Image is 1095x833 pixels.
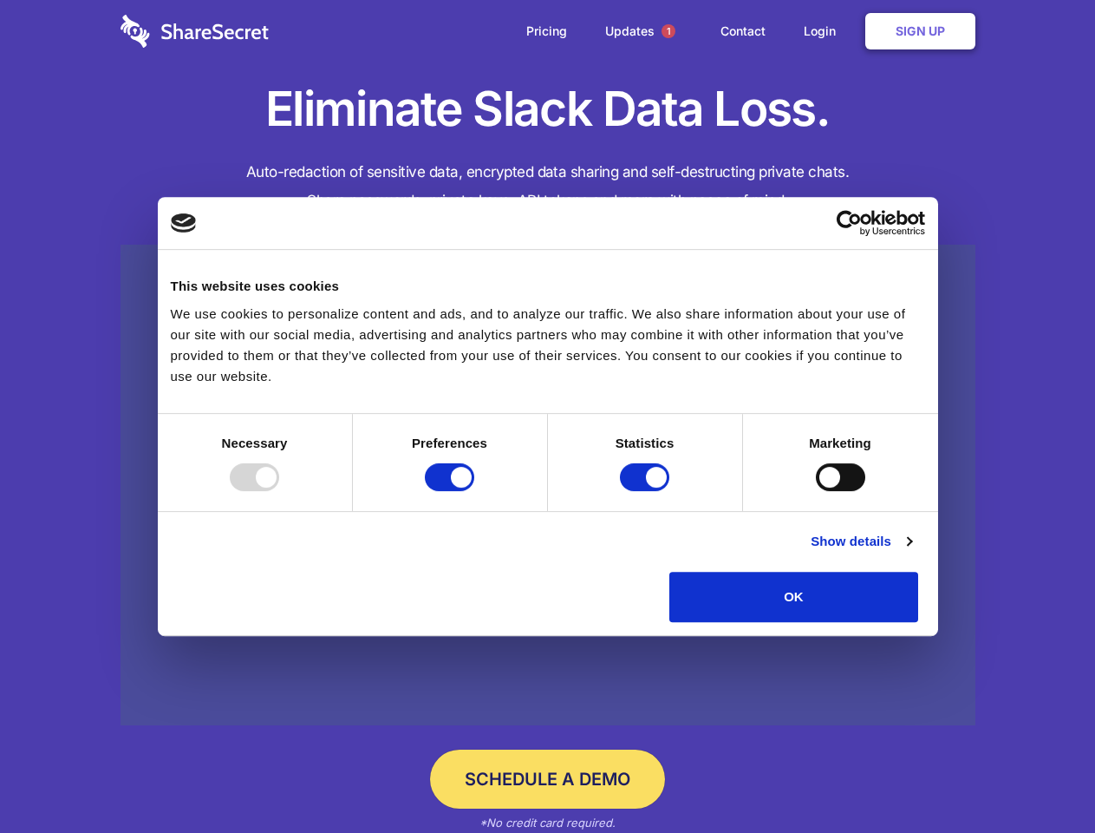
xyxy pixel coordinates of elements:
div: We use cookies to personalize content and ads, and to analyze our traffic. We also share informat... [171,304,925,387]
strong: Marketing [809,436,871,450]
button: OK [669,572,918,622]
a: Schedule a Demo [430,750,665,809]
strong: Statistics [616,436,675,450]
a: Show details [811,531,911,552]
h4: Auto-redaction of sensitive data, encrypted data sharing and self-destructing private chats. Shar... [121,158,975,215]
strong: Necessary [222,436,288,450]
a: Contact [703,4,783,58]
h1: Eliminate Slack Data Loss. [121,78,975,141]
a: Usercentrics Cookiebot - opens in a new window [773,210,925,236]
img: logo [171,213,197,233]
a: Pricing [509,4,584,58]
div: This website uses cookies [171,276,925,297]
strong: Preferences [412,436,487,450]
img: logo-wordmark-white-trans-d4663122ce5f474addd5e946df7df03e33cb6a1c49d2221995e7729f52c070b2.svg [121,15,269,48]
a: Wistia video thumbnail [121,245,975,726]
em: *No credit card required. [479,816,616,830]
a: Login [786,4,862,58]
span: 1 [662,24,675,38]
a: Sign Up [865,13,975,49]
